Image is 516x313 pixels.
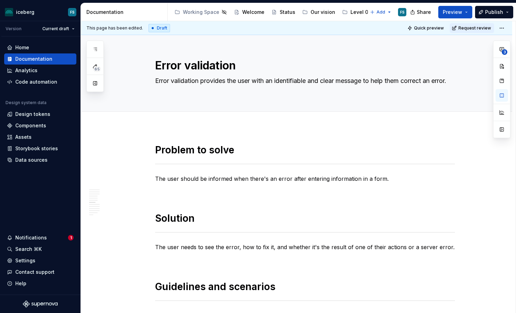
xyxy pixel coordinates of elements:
[15,56,52,62] div: Documentation
[86,9,164,16] div: Documentation
[4,244,76,255] button: Search ⌘K
[4,232,76,243] button: Notifications1
[4,278,76,289] button: Help
[350,9,370,16] div: Level 01
[15,145,58,152] div: Storybook stories
[15,269,54,276] div: Contact support
[450,23,494,33] button: Request review
[23,301,58,307] svg: Supernova Logo
[149,24,170,32] div: Draft
[299,7,338,18] a: Our vision
[4,76,76,87] a: Code automation
[15,234,47,241] div: Notifications
[280,9,295,16] div: Status
[458,25,491,31] span: Request review
[15,246,42,253] div: Search ⌘K
[15,134,32,141] div: Assets
[1,5,79,19] button: icebergFS
[172,5,366,19] div: Page tree
[155,144,455,156] h1: Problem to solve
[6,100,46,105] div: Design system data
[15,156,48,163] div: Data sources
[15,122,46,129] div: Components
[4,65,76,76] a: Analytics
[475,6,513,18] button: Publish
[368,7,394,17] button: Add
[417,9,431,16] span: Share
[438,6,472,18] button: Preview
[86,25,143,31] span: This page has been edited.
[15,67,37,74] div: Analytics
[4,154,76,166] a: Data sources
[42,26,69,32] span: Current draft
[5,8,13,16] img: 418c6d47-6da6-4103-8b13-b5999f8989a1.png
[155,175,455,183] p: The user should be informed when there's an error after entering information in a form.
[400,9,405,15] div: FS
[16,9,34,16] div: iceberg
[4,109,76,120] a: Design tokens
[15,44,29,51] div: Home
[70,9,75,15] div: FS
[407,6,435,18] button: Share
[311,9,335,16] div: Our vision
[4,120,76,131] a: Components
[242,9,264,16] div: Welcome
[414,25,444,31] span: Quick preview
[269,7,298,18] a: Status
[15,280,26,287] div: Help
[405,23,447,33] button: Quick preview
[4,267,76,278] button: Contact support
[4,143,76,154] a: Storybook stories
[4,53,76,65] a: Documentation
[231,7,267,18] a: Welcome
[172,7,230,18] a: Working Space
[183,9,219,16] div: Working Space
[39,24,78,34] button: Current draft
[155,243,455,251] p: The user needs to see the error, how to fix it, and whether it's the result of one of their actio...
[155,212,455,225] h1: Solution
[155,280,455,293] h1: Guidelines and scenarios
[93,66,101,72] span: 65
[4,255,76,266] a: Settings
[154,57,454,74] textarea: Error validation
[4,42,76,53] a: Home
[154,75,454,95] textarea: Error validation provides the user with an identifiable and clear message to help them correct an...
[6,26,22,32] div: Version
[15,111,50,118] div: Design tokens
[68,235,74,240] span: 1
[485,9,503,16] span: Publish
[443,9,462,16] span: Preview
[15,78,57,85] div: Code automation
[4,132,76,143] a: Assets
[377,9,385,15] span: Add
[339,7,373,18] a: Level 01
[15,257,35,264] div: Settings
